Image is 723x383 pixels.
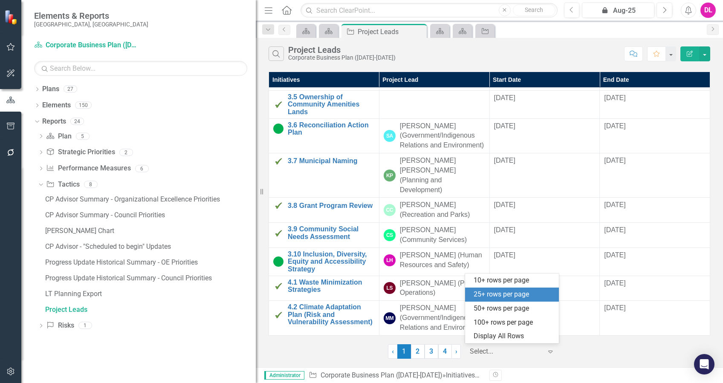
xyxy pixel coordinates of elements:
[43,303,256,317] a: Project Leads
[288,202,375,210] a: 3.8 Grant Program Review
[288,45,396,55] div: Project Leads
[75,102,92,109] div: 150
[45,227,256,235] div: [PERSON_NAME] Chart
[379,90,489,118] td: Double-Click to Edit
[400,121,485,151] div: [PERSON_NAME] (Government/Indigenous Relations and Environment)
[309,371,483,380] div: » »
[384,254,396,266] div: LH
[474,318,554,328] div: 100+ rows per page
[45,290,256,298] div: LT Planning Export
[392,347,394,355] span: ‹
[400,200,485,220] div: [PERSON_NAME] (Recreation and Parks)
[582,3,654,18] button: Aug-25
[46,180,79,190] a: Tactics
[119,149,133,156] div: 2
[489,248,600,276] td: Double-Click to Edit
[494,226,515,233] span: [DATE]
[494,94,515,101] span: [DATE]
[288,121,375,136] a: 3.6 Reconciliation Action Plan
[489,198,600,223] td: Double-Click to Edit
[494,122,515,130] span: [DATE]
[42,101,71,110] a: Elements
[604,201,625,208] span: [DATE]
[400,156,485,195] div: [PERSON_NAME] [PERSON_NAME] (Planning and Development)
[379,335,489,370] td: Double-Click to Edit
[269,248,379,276] td: Double-Click to Edit Right Click for Context Menu
[4,9,20,25] img: ClearPoint Strategy
[400,279,485,298] div: [PERSON_NAME] (Public Operations)
[379,248,489,276] td: Double-Click to Edit
[425,344,438,359] a: 3
[288,251,375,273] a: 3.10 Inclusion, Diversity, Equity and Accessibility Strategy
[45,243,256,251] div: CP Advisor - "Scheduled to begin" Updates
[358,26,425,37] div: Project Leads
[288,157,375,165] a: 3.7 Municipal Naming
[70,118,84,125] div: 24
[42,84,59,94] a: Plans
[273,124,283,134] img: On Track
[288,55,396,61] div: Corporate Business Plan ([DATE]-[DATE])
[600,118,710,153] td: Double-Click to Edit
[288,303,375,326] a: 4.2 Climate Adaptation Plan (Risk and Vulnerability Assessment)
[379,118,489,153] td: Double-Click to Edit
[700,3,716,18] button: DL
[45,306,256,314] div: Project Leads
[600,90,710,118] td: Double-Click to Edit
[604,226,625,233] span: [DATE]
[474,331,554,341] div: Display All Rows
[384,130,396,142] div: SA
[43,224,256,238] a: [PERSON_NAME] Chart
[78,322,92,329] div: 1
[288,225,375,240] a: 3.9 Community Social Needs Assessment
[525,6,543,13] span: Search
[600,301,710,336] td: Double-Click to Edit
[604,251,625,259] span: [DATE]
[455,347,457,355] span: ›
[585,6,651,16] div: Aug-25
[45,274,256,282] div: Progress Update Historical Summary - Council Priorities
[43,240,256,253] a: CP Advisor - "Scheduled to begin" Updates
[694,354,714,374] div: Open Intercom Messenger
[45,196,256,203] div: CP Advisor Summary - Organizational Excellence Priorities
[269,153,379,198] td: Double-Click to Edit Right Click for Context Menu
[494,251,515,259] span: [DATE]
[379,153,489,198] td: Double-Click to Edit
[269,223,379,248] td: Double-Click to Edit Right Click for Context Menu
[379,223,489,248] td: Double-Click to Edit
[600,248,710,276] td: Double-Click to Edit
[489,90,600,118] td: Double-Click to Edit
[46,132,71,141] a: Plan
[264,371,304,380] span: Administrator
[604,304,625,311] span: [DATE]
[604,279,625,287] span: [DATE]
[474,276,554,285] div: 10+ rows per page
[46,147,115,157] a: Strategic Priorities
[600,153,710,198] td: Double-Click to Edit
[43,256,256,269] a: Progress Update Historical Summary - OE Priorities
[45,211,256,219] div: CP Advisor Summary - Council Priorities
[269,118,379,153] td: Double-Click to Edit Right Click for Context Menu
[384,229,396,241] div: CS
[273,156,283,166] img: Complete
[379,301,489,336] td: Double-Click to Edit
[489,118,600,153] td: Double-Click to Edit
[513,4,555,16] button: Search
[604,94,625,101] span: [DATE]
[42,117,66,127] a: Reports
[489,153,600,198] td: Double-Click to Edit
[379,276,489,301] td: Double-Click to Edit
[34,40,141,50] a: Corporate Business Plan ([DATE]-[DATE])
[43,271,256,285] a: Progress Update Historical Summary - Council Priorities
[269,301,379,336] td: Double-Click to Edit Right Click for Context Menu
[269,198,379,223] td: Double-Click to Edit Right Click for Context Menu
[288,279,375,294] a: 4.1 Waste Minimization Strategies
[34,21,148,28] small: [GEOGRAPHIC_DATA], [GEOGRAPHIC_DATA]
[474,290,554,299] div: 25+ rows per page
[34,61,247,76] input: Search Below...
[34,11,148,21] span: Elements & Reports
[397,344,411,359] span: 1
[600,335,710,370] td: Double-Click to Edit
[600,223,710,248] td: Double-Click to Edit
[269,335,379,370] td: Double-Click to Edit Right Click for Context Menu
